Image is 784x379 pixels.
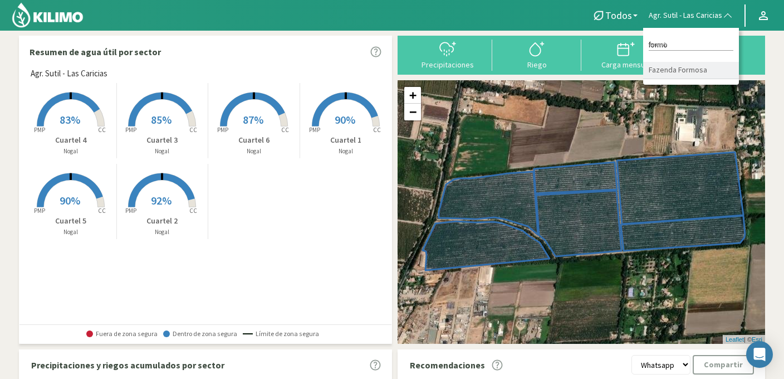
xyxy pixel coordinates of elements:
[585,61,667,69] div: Carga mensual
[217,126,228,134] tspan: PMP
[125,126,136,134] tspan: PMP
[492,40,581,69] button: Riego
[208,147,300,156] p: Nogal
[373,126,381,134] tspan: CC
[151,113,171,127] span: 85%
[726,336,744,343] a: Leaflet
[404,104,421,120] a: Zoom out
[581,40,670,69] button: Carga mensual
[643,62,739,79] li: Fazenda Formosa
[117,134,208,146] p: Cuartel 3
[25,147,116,156] p: Nogal
[309,126,320,134] tspan: PMP
[300,134,392,146] p: Cuartel 1
[404,87,421,104] a: Zoom in
[117,227,208,237] p: Nogal
[60,193,80,207] span: 90%
[25,215,116,227] p: Cuartel 5
[117,215,208,227] p: Cuartel 2
[31,358,224,372] p: Precipitaciones y riegos acumulados por sector
[243,113,263,127] span: 87%
[605,9,632,21] span: Todos
[31,67,107,80] span: Agr. Sutil - Las Caricias
[34,126,45,134] tspan: PMP
[98,126,106,134] tspan: CC
[746,341,773,368] div: Open Intercom Messenger
[151,193,171,207] span: 92%
[98,207,106,215] tspan: CC
[300,147,392,156] p: Nogal
[281,126,289,134] tspan: CC
[117,147,208,156] p: Nogal
[190,126,198,134] tspan: CC
[410,358,485,372] p: Recomendaciones
[243,330,319,338] span: Límite de zona segura
[25,134,116,146] p: Cuartel 4
[208,134,300,146] p: Cuartel 6
[649,10,722,21] span: Agr. Sutil - Las Caricias
[25,227,116,237] p: Nogal
[125,207,136,215] tspan: PMP
[86,330,158,338] span: Fuera de zona segura
[496,61,578,69] div: Riego
[11,2,84,28] img: Kilimo
[403,40,492,69] button: Precipitaciones
[406,61,489,69] div: Precipitaciones
[30,45,161,59] p: Resumen de agua útil por sector
[643,3,739,28] button: Agr. Sutil - Las Caricias
[752,336,762,343] a: Esri
[34,207,45,215] tspan: PMP
[60,113,80,127] span: 83%
[723,335,765,344] div: | ©
[190,207,198,215] tspan: CC
[163,330,237,338] span: Dentro de zona segura
[335,113,355,127] span: 90%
